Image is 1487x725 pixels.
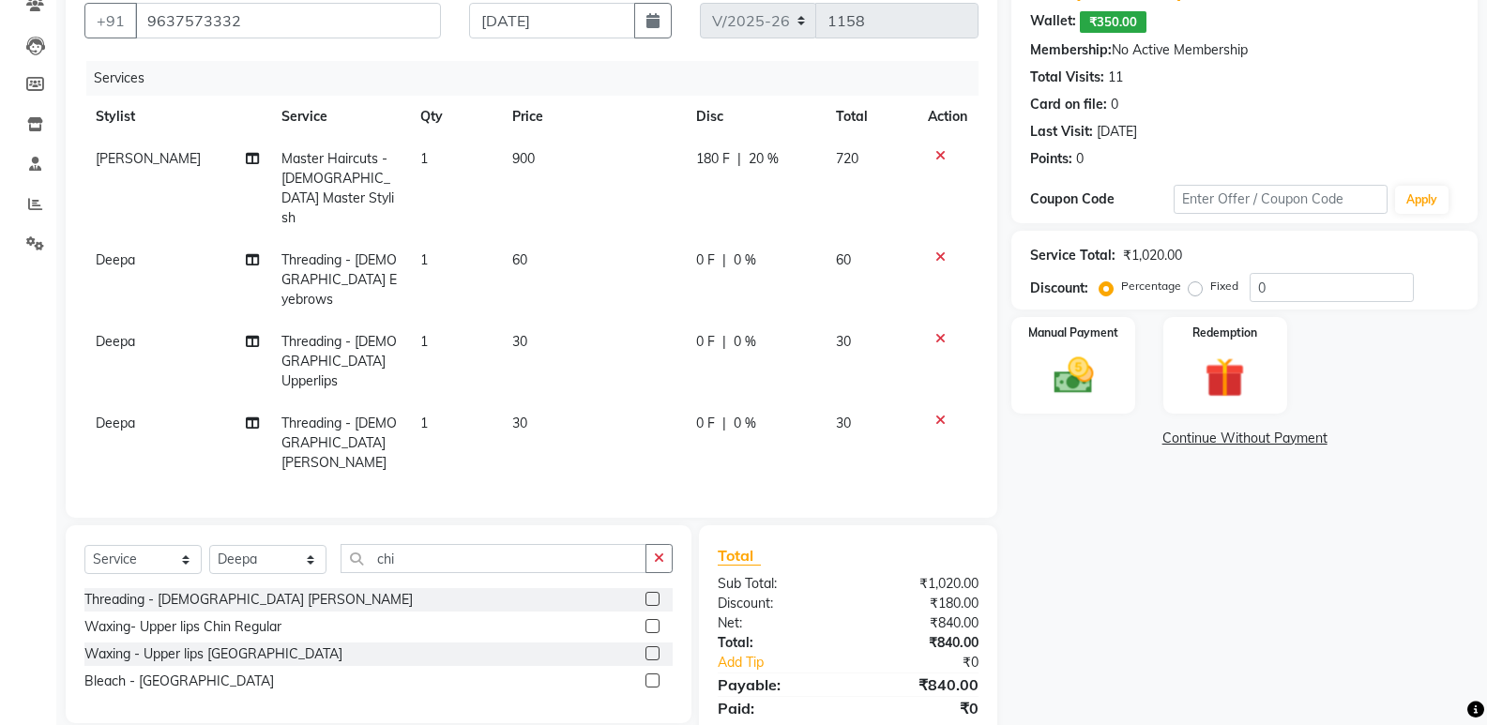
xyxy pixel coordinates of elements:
th: Stylist [84,96,270,138]
span: 60 [836,251,851,268]
th: Service [270,96,409,138]
span: Threading - [DEMOGRAPHIC_DATA] Upperlips [281,333,397,389]
span: 30 [836,333,851,350]
div: ₹0 [872,653,993,672]
span: Deepa [96,251,135,268]
th: Disc [685,96,824,138]
span: [PERSON_NAME] [96,150,201,167]
span: 0 F [696,414,715,433]
span: 30 [512,415,527,431]
div: Payable: [704,673,848,696]
span: 30 [512,333,527,350]
label: Percentage [1121,278,1181,295]
div: ₹1,020.00 [848,574,993,594]
span: | [722,250,726,270]
div: ₹840.00 [848,633,993,653]
span: 0 F [696,332,715,352]
span: Threading - [DEMOGRAPHIC_DATA] [PERSON_NAME] [281,415,397,471]
span: 1 [420,150,428,167]
div: Last Visit: [1030,122,1093,142]
span: 60 [512,251,527,268]
span: 0 % [734,414,756,433]
div: ₹0 [848,697,993,719]
span: | [722,414,726,433]
input: Search by Name/Mobile/Email/Code [135,3,441,38]
span: 1 [420,251,428,268]
th: Action [917,96,979,138]
div: 0 [1111,95,1118,114]
div: Service Total: [1030,246,1115,265]
div: Card on file: [1030,95,1107,114]
div: Total: [704,633,848,653]
a: Add Tip [704,653,872,672]
div: Discount: [704,594,848,613]
div: Paid: [704,697,848,719]
span: 0 % [734,332,756,352]
div: Waxing- Upper lips Chin Regular [84,617,281,637]
span: 20 % [749,149,779,169]
span: 0 F [696,250,715,270]
span: 0 % [734,250,756,270]
span: 1 [420,333,428,350]
div: No Active Membership [1030,40,1459,60]
div: Sub Total: [704,574,848,594]
th: Qty [409,96,502,138]
span: | [722,332,726,352]
div: Net: [704,613,848,633]
button: Apply [1395,186,1449,214]
span: 900 [512,150,535,167]
div: Points: [1030,149,1072,169]
span: 180 F [696,149,730,169]
button: +91 [84,3,137,38]
div: Wallet: [1030,11,1076,33]
div: Bleach - [GEOGRAPHIC_DATA] [84,672,274,691]
label: Fixed [1210,278,1238,295]
span: Deepa [96,333,135,350]
a: Continue Without Payment [1015,429,1474,448]
img: _gift.svg [1192,353,1257,402]
span: Total [718,546,761,566]
span: 720 [836,150,858,167]
input: Enter Offer / Coupon Code [1174,185,1388,214]
label: Redemption [1192,325,1257,341]
div: ₹840.00 [848,673,993,696]
div: Coupon Code [1030,189,1173,209]
div: ₹180.00 [848,594,993,613]
th: Price [501,96,685,138]
div: Membership: [1030,40,1112,60]
div: Services [86,61,993,96]
label: Manual Payment [1028,325,1118,341]
div: Total Visits: [1030,68,1104,87]
img: _cash.svg [1041,353,1106,399]
div: ₹1,020.00 [1123,246,1182,265]
div: 0 [1076,149,1084,169]
div: Waxing - Upper lips [GEOGRAPHIC_DATA] [84,644,342,664]
div: Discount: [1030,279,1088,298]
span: ₹350.00 [1080,11,1146,33]
div: [DATE] [1097,122,1137,142]
span: | [737,149,741,169]
span: 1 [420,415,428,431]
th: Total [825,96,918,138]
div: ₹840.00 [848,613,993,633]
span: 30 [836,415,851,431]
div: Threading - [DEMOGRAPHIC_DATA] [PERSON_NAME] [84,590,413,610]
span: Master Haircuts - [DEMOGRAPHIC_DATA] Master Stylish [281,150,394,226]
span: Deepa [96,415,135,431]
span: Threading - [DEMOGRAPHIC_DATA] Eyebrows [281,251,397,308]
div: 11 [1108,68,1123,87]
input: Search or Scan [341,544,646,573]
